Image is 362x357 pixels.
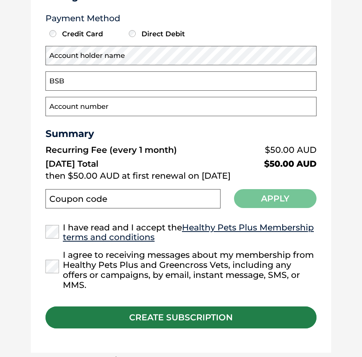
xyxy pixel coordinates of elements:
[234,189,317,208] button: Apply
[238,157,317,169] td: $50.00 AUD
[45,260,59,273] input: I agree to receiving messages about my membership from Healthy Pets Plus and Greencross Vets, inc...
[49,194,107,204] label: Coupon code
[129,30,136,37] input: Direct Debit
[45,169,317,183] td: then $50.00 AUD at first renewal on [DATE]
[45,223,317,243] label: I have read and I accept the
[45,225,59,239] input: I have read and I accept theHealthy Pets Plus Membership terms and conditions
[238,143,317,157] td: $50.00 AUD
[49,51,125,61] label: Account holder name
[45,143,238,157] td: Recurring Fee (every 1 month)
[45,14,317,24] h3: Payment Method
[49,102,108,112] label: Account number
[63,222,314,243] a: Healthy Pets Plus Membership terms and conditions
[49,30,56,37] input: Credit Card
[45,250,317,290] label: I agree to receiving messages about my membership from Healthy Pets Plus and Greencross Vets, inc...
[45,157,238,169] td: [DATE] Total
[45,306,317,328] div: CREATE SUBSCRIPTION
[47,30,125,38] label: Credit Card
[127,30,204,38] label: Direct Debit
[45,128,317,139] h3: Summary
[49,76,64,86] label: BSB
